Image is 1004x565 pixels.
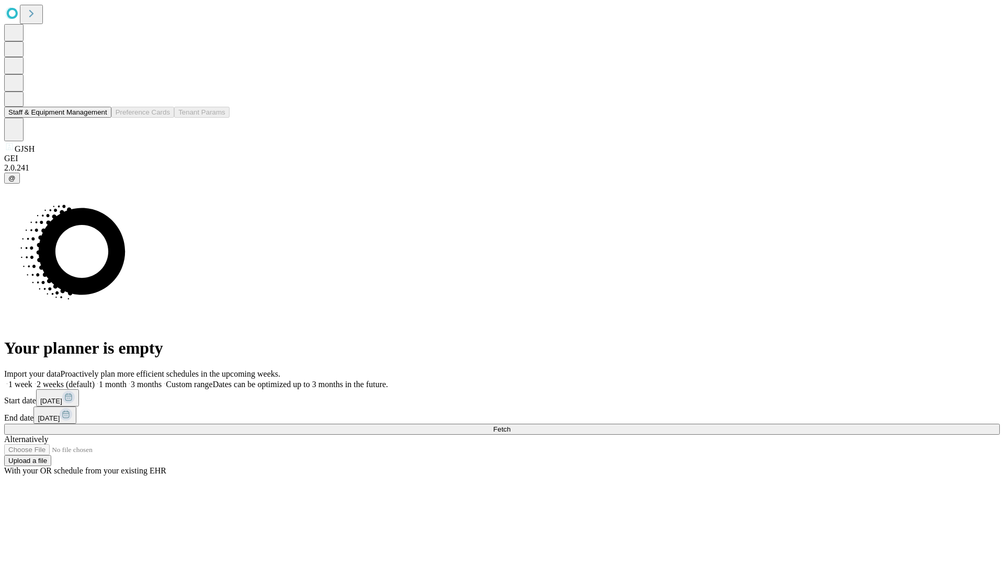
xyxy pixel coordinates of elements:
button: [DATE] [33,406,76,424]
h1: Your planner is empty [4,338,1000,358]
span: 1 month [99,380,127,389]
div: Start date [4,389,1000,406]
span: Dates can be optimized up to 3 months in the future. [213,380,388,389]
span: GJSH [15,144,35,153]
span: Alternatively [4,435,48,444]
button: Staff & Equipment Management [4,107,111,118]
button: Fetch [4,424,1000,435]
span: [DATE] [40,397,62,405]
button: Tenant Params [174,107,230,118]
span: Import your data [4,369,61,378]
span: [DATE] [38,414,60,422]
span: Proactively plan more efficient schedules in the upcoming weeks. [61,369,280,378]
span: 2 weeks (default) [37,380,95,389]
span: Fetch [493,425,510,433]
span: Custom range [166,380,212,389]
button: @ [4,173,20,184]
button: [DATE] [36,389,79,406]
span: 1 week [8,380,32,389]
span: 3 months [131,380,162,389]
span: With your OR schedule from your existing EHR [4,466,166,475]
span: @ [8,174,16,182]
div: 2.0.241 [4,163,1000,173]
div: End date [4,406,1000,424]
div: GEI [4,154,1000,163]
button: Preference Cards [111,107,174,118]
button: Upload a file [4,455,51,466]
